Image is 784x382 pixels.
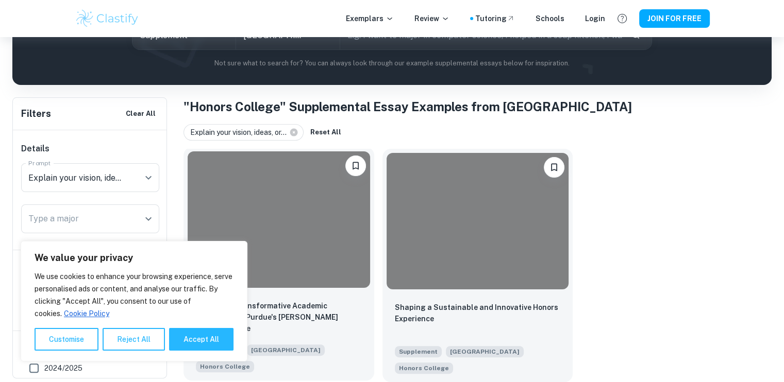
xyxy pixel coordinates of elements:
[28,159,51,167] label: Prompt
[141,212,156,226] button: Open
[141,170,156,185] button: Open
[395,302,561,324] p: Shaping a Sustainable and Innovative Honors Experience
[475,13,515,24] a: Tutoring
[308,125,344,140] button: Reset All
[44,362,82,374] span: 2024/2025
[446,346,524,357] span: [GEOGRAPHIC_DATA]
[169,328,233,351] button: Accept All
[35,328,98,351] button: Customise
[21,107,51,121] h6: Filters
[21,58,763,68] p: Not sure what to search for? You can always look through our example supplemental essays below fo...
[414,13,449,24] p: Review
[75,8,140,29] img: Clastify logo
[103,328,165,351] button: Reject All
[35,270,233,320] p: We use cookies to enhance your browsing experience, serve personalised ads or content, and analys...
[536,13,564,24] a: Schools
[21,241,247,361] div: We value your privacy
[200,362,250,371] span: Honors College
[35,252,233,264] p: We value your privacy
[21,143,159,155] h6: Details
[544,157,564,178] button: Please log in to bookmark exemplars
[346,13,394,24] p: Exemplars
[63,309,110,318] a: Cookie Policy
[247,344,325,356] span: [GEOGRAPHIC_DATA]
[184,149,374,382] a: Please log in to bookmark exemplarsShaping a Transformative Academic Experience at Purdue's John ...
[399,363,449,373] span: Honors College
[184,97,772,116] h1: "Honors College" Supplemental Essay Examples from [GEOGRAPHIC_DATA]
[382,149,573,382] a: Please log in to bookmark exemplarsShaping a Sustainable and Innovative Honors ExperienceSuppleme...
[345,155,366,176] button: Please log in to bookmark exemplars
[190,127,291,138] span: Explain your vision, ideas, or...
[613,10,631,27] button: Help and Feedback
[123,106,158,121] button: Clear All
[585,13,605,24] a: Login
[395,346,442,357] span: Supplement
[196,300,362,334] p: Shaping a Transformative Academic Experience at Purdue's John Martinson Honors College
[196,360,254,372] span: Explain your vision, ideas, or goals for how you hope to shape your honors experience while at Pu...
[395,361,453,374] span: Explain your vision, ideas, or goals for how you hope to shape your honors experience while at Pu...
[639,9,710,28] button: JOIN FOR FREE
[184,124,304,141] div: Explain your vision, ideas, or...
